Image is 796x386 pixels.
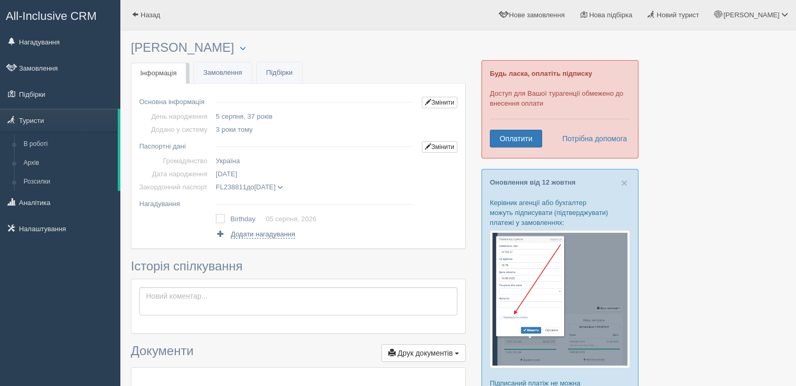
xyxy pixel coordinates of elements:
[621,177,627,189] span: ×
[19,173,118,191] a: Розсилки
[216,229,295,239] a: Додати нагадування
[19,135,118,154] a: В роботі
[231,230,295,239] span: Додати нагадування
[216,183,246,191] span: FL238811
[422,97,457,108] a: Змінити
[621,177,627,188] button: Close
[216,183,283,191] span: до
[131,63,186,84] a: Інформація
[490,130,542,147] a: Оплатити
[141,11,160,19] span: Назад
[398,349,453,357] span: Друк документів
[139,154,211,167] td: Громадянство
[211,154,418,167] td: Україна
[254,183,276,191] span: [DATE]
[555,130,627,147] a: Потрібна допомога
[6,9,97,22] span: All-Inclusive CRM
[589,11,633,19] span: Нова підбірка
[230,212,266,226] td: Birthday
[490,198,630,228] p: Керівник агенції або бухгалтер можуть підписувати (підтверджувати) платежі у замовленнях:
[266,215,316,223] a: 05 серпня, 2026
[382,344,466,362] button: Друк документів
[139,194,211,210] td: Нагадування
[139,110,211,123] td: День народження
[139,92,211,110] td: Основна інформація
[509,11,565,19] span: Нове замовлення
[657,11,699,19] span: Новий турист
[1,1,120,29] a: All-Inclusive CRM
[422,141,457,153] a: Змінити
[139,167,211,180] td: Дата народження
[19,154,118,173] a: Архів
[216,170,237,178] span: [DATE]
[194,62,252,84] a: Замовлення
[139,180,211,194] td: Закордонний паспорт
[490,178,576,186] a: Оновлення від 12 жовтня
[139,123,211,136] td: Додано у систему
[723,11,779,19] span: [PERSON_NAME]
[139,136,211,154] td: Паспортні дані
[131,344,466,362] h3: Документи
[481,60,638,158] div: Доступ для Вашої турагенції обмежено до внесення оплати
[131,259,466,273] h3: Історія спілкування
[490,230,630,368] img: %D0%BF%D1%96%D0%B4%D1%82%D0%B2%D0%B5%D1%80%D0%B4%D0%B6%D0%B5%D0%BD%D0%BD%D1%8F-%D0%BE%D0%BF%D0%BB...
[131,41,466,55] h3: [PERSON_NAME]
[490,70,592,77] b: Будь ласка, оплатіть підписку
[140,69,177,77] span: Інформація
[211,110,418,123] td: 5 серпня, 37 років
[216,126,252,133] span: 3 роки тому
[257,62,302,84] a: Підбірки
